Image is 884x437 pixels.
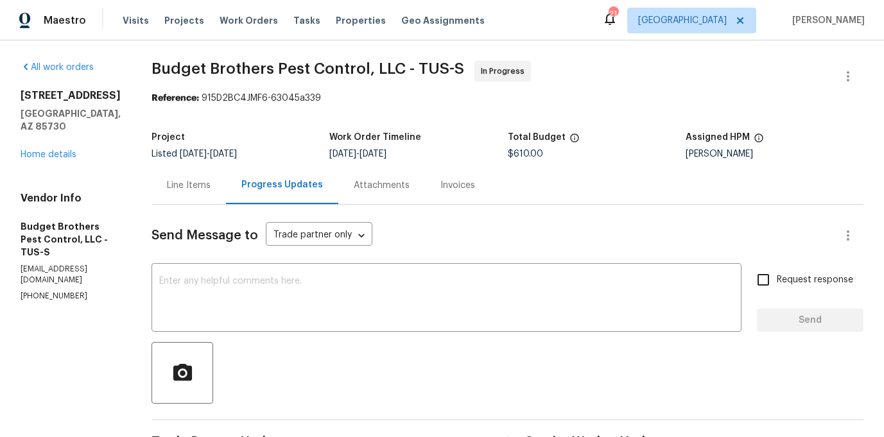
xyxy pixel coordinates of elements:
[167,179,211,192] div: Line Items
[638,14,727,27] span: [GEOGRAPHIC_DATA]
[686,150,863,159] div: [PERSON_NAME]
[123,14,149,27] span: Visits
[787,14,865,27] span: [PERSON_NAME]
[329,150,386,159] span: -
[152,150,237,159] span: Listed
[508,150,543,159] span: $610.00
[21,192,121,205] h4: Vendor Info
[21,150,76,159] a: Home details
[180,150,207,159] span: [DATE]
[266,225,372,246] div: Trade partner only
[152,229,258,242] span: Send Message to
[164,14,204,27] span: Projects
[152,94,199,103] b: Reference:
[401,14,485,27] span: Geo Assignments
[329,133,421,142] h5: Work Order Timeline
[360,150,386,159] span: [DATE]
[329,150,356,159] span: [DATE]
[336,14,386,27] span: Properties
[777,273,853,287] span: Request response
[210,150,237,159] span: [DATE]
[220,14,278,27] span: Work Orders
[152,61,464,76] span: Budget Brothers Pest Control, LLC - TUS-S
[21,220,121,259] h5: Budget Brothers Pest Control, LLC - TUS-S
[180,150,237,159] span: -
[293,16,320,25] span: Tasks
[481,65,530,78] span: In Progress
[21,291,121,302] p: [PHONE_NUMBER]
[440,179,475,192] div: Invoices
[152,92,863,105] div: 915D2BC4JMF6-63045a339
[21,264,121,286] p: [EMAIL_ADDRESS][DOMAIN_NAME]
[21,89,121,102] h2: [STREET_ADDRESS]
[21,107,121,133] h5: [GEOGRAPHIC_DATA], AZ 85730
[569,133,580,150] span: The total cost of line items that have been proposed by Opendoor. This sum includes line items th...
[152,133,185,142] h5: Project
[354,179,410,192] div: Attachments
[609,8,618,21] div: 21
[686,133,750,142] h5: Assigned HPM
[508,133,566,142] h5: Total Budget
[21,63,94,72] a: All work orders
[44,14,86,27] span: Maestro
[241,178,323,191] div: Progress Updates
[754,133,764,150] span: The hpm assigned to this work order.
